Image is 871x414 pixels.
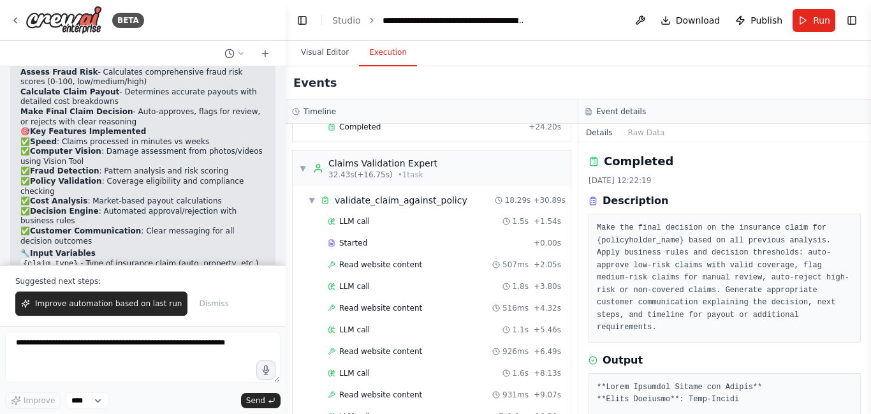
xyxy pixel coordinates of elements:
button: Download [655,9,726,32]
nav: breadcrumb [332,14,526,27]
span: + 9.07s [534,390,561,400]
h3: Description [603,193,668,209]
strong: Input Variables [30,249,96,258]
span: Dismiss [199,299,228,309]
strong: Policy Validation [30,177,102,186]
button: Start a new chat [255,46,275,61]
h3: Output [603,353,643,368]
span: 18.29s [505,195,531,205]
span: + 4.32s [534,303,561,313]
span: + 30.89s [533,195,566,205]
li: - Type of insurance claim (auto, property, etc.) [20,259,265,269]
span: 507ms [502,260,529,270]
span: + 24.20s [529,122,561,132]
span: 32.43s (+16.75s) [328,170,393,180]
strong: Customer Communication [30,226,141,235]
span: Read website content [339,303,422,313]
span: 926ms [502,346,529,357]
div: [DATE] 12:22:19 [589,175,861,186]
h2: 🎯 [20,127,265,137]
span: Download [676,14,721,27]
li: - Determines accurate payouts with detailed cost breakdowns [20,87,265,107]
span: Read website content [339,346,422,357]
strong: Fraud Detection [30,166,99,175]
span: 516ms [502,303,529,313]
button: Show right sidebar [843,11,861,29]
strong: Assess Fraud Risk [20,68,98,77]
h2: Events [293,74,337,92]
button: Execution [359,40,417,66]
span: Send [246,396,265,406]
span: LLM call [339,368,370,378]
span: + 0.00s [534,238,561,248]
button: Improve automation based on last run [15,292,187,316]
button: Send [241,393,281,408]
span: ▼ [308,195,316,205]
h2: 🔧 [20,249,265,259]
h3: Timeline [304,107,336,117]
span: LLM call [339,281,370,292]
h2: Completed [604,152,673,170]
button: Dismiss [193,292,235,316]
span: LLM call [339,325,370,335]
button: Improve [5,392,61,409]
span: Improve [24,396,55,406]
strong: Cost Analysis [30,196,87,205]
img: Logo [26,6,102,34]
strong: Computer Vision [30,147,101,156]
strong: Make Final Claim Decision [20,107,133,116]
span: Improve automation based on last run [35,299,182,309]
li: - Auto-approves, flags for review, or rejects with clear reasoning [20,107,265,127]
span: ▼ [299,163,307,174]
span: Started [339,238,367,248]
div: Claims Validation Expert [328,157,437,170]
span: Run [813,14,830,27]
span: 1.5s [513,216,529,226]
button: Publish [730,9,787,32]
strong: Key Features Implemented [30,127,146,136]
strong: Calculate Claim Payout [20,87,119,96]
span: Completed [339,122,381,132]
pre: Make the final decision on the insurance claim for {policyholder_name} based on all previous anal... [597,222,853,334]
div: BETA [112,13,144,28]
li: - Calculates comprehensive fraud risk scores (0-100, low/medium/high) [20,68,265,87]
a: Studio [332,15,361,26]
span: Read website content [339,260,422,270]
button: Run [793,9,835,32]
span: 931ms [502,390,529,400]
span: + 3.80s [534,281,561,292]
span: • 1 task [398,170,423,180]
h3: Event details [596,107,646,117]
span: + 6.49s [534,346,561,357]
button: Click to speak your automation idea [256,360,275,380]
button: Details [578,124,620,142]
span: Read website content [339,390,422,400]
strong: Speed [30,137,57,146]
span: + 2.05s [534,260,561,270]
strong: Decision Engine [30,207,99,216]
button: Hide left sidebar [293,11,311,29]
span: + 8.13s [534,368,561,378]
div: validate_claim_against_policy [335,194,467,207]
p: Suggested next steps: [15,276,270,286]
p: ✅ : Claims processed in minutes vs weeks ✅ : Damage assessment from photos/videos using Vision To... [20,137,265,247]
span: + 5.46s [534,325,561,335]
span: Publish [750,14,782,27]
button: Raw Data [620,124,673,142]
code: {claim_type} [20,258,80,270]
span: 1.1s [513,325,529,335]
button: Switch to previous chat [219,46,250,61]
button: Visual Editor [291,40,359,66]
span: 1.8s [513,281,529,292]
span: + 1.54s [534,216,561,226]
span: 1.6s [513,368,529,378]
span: LLM call [339,216,370,226]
